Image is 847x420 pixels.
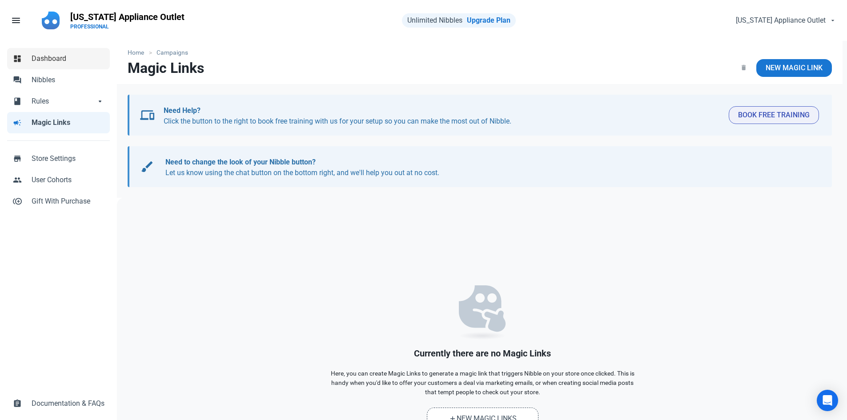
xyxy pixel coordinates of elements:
[756,59,832,77] a: New Magic Link
[327,348,638,359] h2: Currently there are no Magic Links
[7,191,110,212] a: control_point_duplicateGift With Purchase
[817,390,838,411] div: Open Intercom Messenger
[13,96,22,105] span: book
[70,23,185,30] p: PROFESSIONAL
[140,108,154,122] span: devices
[128,48,149,57] a: Home
[7,48,110,69] a: dashboardDashboard
[13,75,22,84] span: forum
[32,117,104,128] span: Magic Links
[32,153,104,164] span: Store Settings
[13,117,22,126] span: campaign
[407,16,462,24] span: Unlimited Nibbles
[729,106,819,124] button: Book Free Training
[32,96,96,107] span: Rules
[13,153,22,162] span: store
[165,158,316,166] b: Need to change the look of your Nibble button?
[32,53,104,64] span: Dashboard
[738,110,810,120] span: Book Free Training
[766,63,823,73] span: New Magic Link
[165,157,811,178] p: Let us know using the chat button on the bottom right, and we'll help you out at no cost.
[728,12,842,29] button: [US_STATE] Appliance Outlet
[13,398,22,407] span: assignment
[7,148,110,169] a: storeStore Settings
[11,15,21,26] span: menu
[13,53,22,62] span: dashboard
[467,16,510,24] a: Upgrade Plan
[7,393,110,414] a: assignmentDocumentation & FAQs
[32,75,104,85] span: Nibbles
[7,112,110,133] a: campaignMagic Links
[96,96,104,105] span: arrow_drop_down
[32,175,104,185] span: User Cohorts
[458,285,506,340] img: empty_state.svg
[164,105,722,127] p: Click the button to the right to book free training with us for your setup so you can make the mo...
[327,369,638,396] p: Here, you can create Magic Links to generate a magic link that triggers Nibble on your store once...
[128,60,204,76] h1: Magic Links
[32,398,104,409] span: Documentation & FAQs
[13,196,22,205] span: control_point_duplicate
[32,196,104,207] span: Gift With Purchase
[7,91,110,112] a: bookRulesarrow_drop_down
[13,175,22,184] span: people
[7,169,110,191] a: peopleUser Cohorts
[140,160,154,174] span: brush
[117,41,843,59] nav: breadcrumbs
[7,69,110,91] a: forumNibbles
[70,11,185,23] p: [US_STATE] Appliance Outlet
[164,106,201,115] b: Need Help?
[736,15,826,26] span: [US_STATE] Appliance Outlet
[65,7,190,34] a: [US_STATE] Appliance OutletPROFESSIONAL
